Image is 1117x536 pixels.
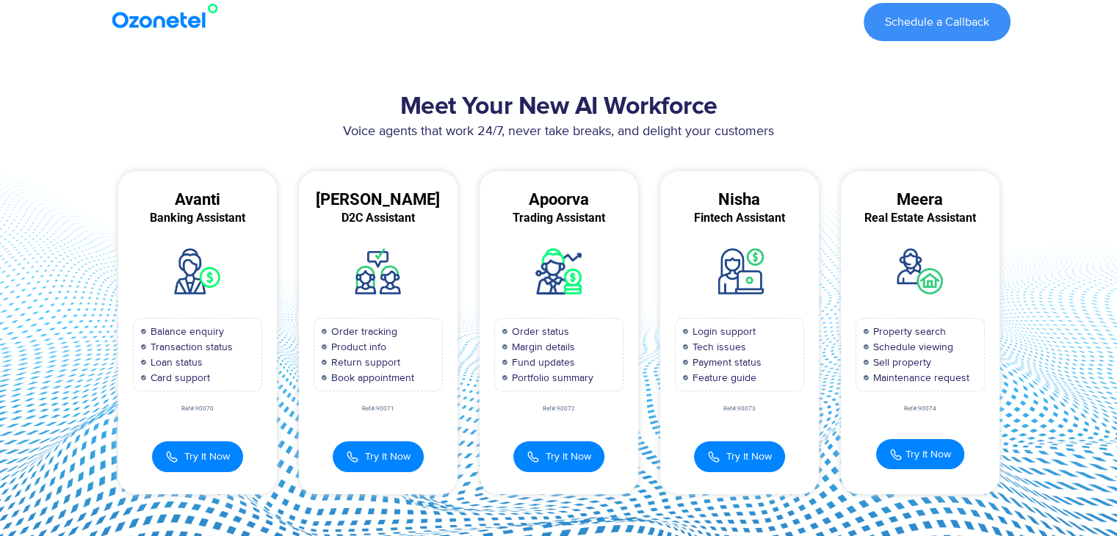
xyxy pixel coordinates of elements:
[147,355,203,370] span: Loan status
[152,441,243,472] button: Try It Now
[118,211,277,225] div: Banking Assistant
[660,211,819,225] div: Fintech Assistant
[328,370,414,385] span: Book appointment
[480,211,638,225] div: Trading Assistant
[118,193,277,206] div: Avanti
[480,406,638,412] div: Ref#:90072
[299,211,458,225] div: D2C Assistant
[689,370,756,385] span: Feature guide
[660,193,819,206] div: Nisha
[299,406,458,412] div: Ref#:90071
[147,339,233,355] span: Transaction status
[328,324,397,339] span: Order tracking
[107,93,1011,122] h2: Meet Your New AI Workforce
[841,406,999,412] div: Ref#:90074
[107,122,1011,142] p: Voice agents that work 24/7, never take breaks, and delight your customers
[508,339,575,355] span: Margin details
[707,449,720,465] img: Call Icon
[508,324,569,339] span: Order status
[480,193,638,206] div: Apoorva
[333,441,424,472] button: Try It Now
[726,449,772,464] span: Try It Now
[118,406,277,412] div: Ref#:90070
[513,441,604,472] button: Try It Now
[147,370,210,385] span: Card support
[328,355,400,370] span: Return support
[165,449,178,465] img: Call Icon
[905,448,951,460] span: Try It Now
[660,406,819,412] div: Ref#:90073
[184,449,230,464] span: Try It Now
[546,449,591,464] span: Try It Now
[346,449,359,465] img: Call Icon
[694,441,785,472] button: Try It Now
[508,355,575,370] span: Fund updates
[870,355,931,370] span: Sell property
[328,339,386,355] span: Product info
[841,193,999,206] div: Meera
[889,448,903,461] img: Call Icon
[689,339,746,355] span: Tech issues
[527,449,540,465] img: Call Icon
[508,370,593,385] span: Portfolio summary
[870,339,953,355] span: Schedule viewing
[876,439,964,469] button: Try It Now
[147,324,224,339] span: Balance enquiry
[841,211,999,225] div: Real Estate Assistant
[885,16,989,28] span: Schedule a Callback
[870,370,969,385] span: Maintenance request
[365,449,411,464] span: Try It Now
[864,3,1011,41] a: Schedule a Callback
[299,193,458,206] div: [PERSON_NAME]
[689,355,762,370] span: Payment status
[870,324,946,339] span: Property search
[689,324,756,339] span: Login support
